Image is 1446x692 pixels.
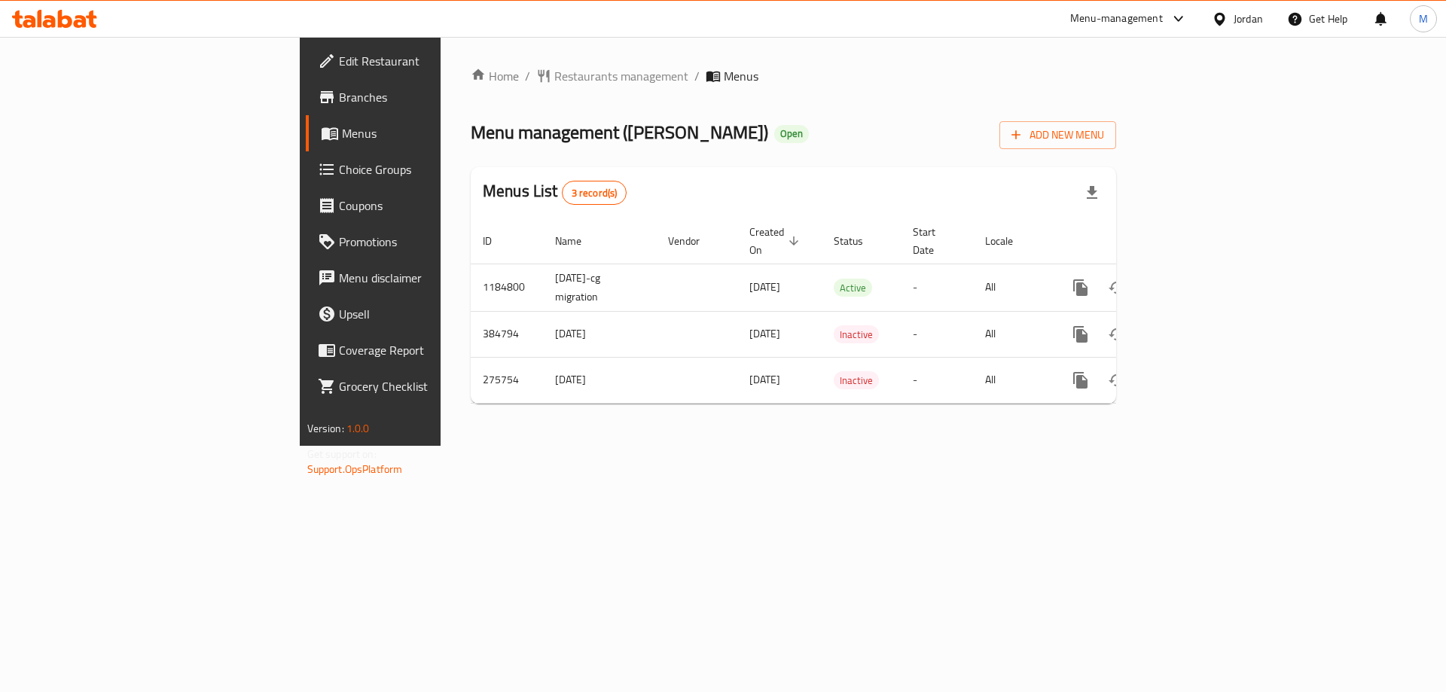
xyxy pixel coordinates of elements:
span: Status [834,232,883,250]
td: - [901,311,973,357]
span: Inactive [834,372,879,389]
button: more [1063,316,1099,352]
span: ID [483,232,511,250]
span: Locale [985,232,1033,250]
span: Coverage Report [339,341,529,359]
a: Choice Groups [306,151,541,187]
h2: Menus List [483,180,627,205]
div: Inactive [834,325,879,343]
div: Jordan [1234,11,1263,27]
span: Menu disclaimer [339,269,529,287]
a: Restaurants management [536,67,688,85]
nav: breadcrumb [471,67,1116,85]
button: Change Status [1099,270,1135,306]
li: / [694,67,700,85]
button: Add New Menu [999,121,1116,149]
span: Menus [342,124,529,142]
span: Version: [307,419,344,438]
button: Change Status [1099,362,1135,398]
a: Grocery Checklist [306,368,541,404]
td: - [901,357,973,403]
a: Upsell [306,296,541,332]
a: Coupons [306,187,541,224]
span: Restaurants management [554,67,688,85]
span: Promotions [339,233,529,251]
span: Choice Groups [339,160,529,178]
td: [DATE]-cg migration [543,264,656,311]
a: Edit Restaurant [306,43,541,79]
span: Get support on: [307,444,377,464]
td: All [973,264,1051,311]
span: Created On [749,223,804,259]
a: Coverage Report [306,332,541,368]
span: Menus [724,67,758,85]
td: All [973,311,1051,357]
span: Vendor [668,232,719,250]
span: Branches [339,88,529,106]
span: [DATE] [749,324,780,343]
button: more [1063,270,1099,306]
span: 1.0.0 [346,419,370,438]
table: enhanced table [471,218,1219,404]
span: Open [774,127,809,140]
span: Edit Restaurant [339,52,529,70]
span: [DATE] [749,277,780,297]
button: Change Status [1099,316,1135,352]
div: Total records count [562,181,627,205]
span: Coupons [339,197,529,215]
td: All [973,357,1051,403]
div: Menu-management [1070,10,1163,28]
span: 3 record(s) [563,186,627,200]
span: Grocery Checklist [339,377,529,395]
a: Support.OpsPlatform [307,459,403,479]
div: Open [774,125,809,143]
td: - [901,264,973,311]
span: [DATE] [749,370,780,389]
a: Menu disclaimer [306,260,541,296]
span: Add New Menu [1011,126,1104,145]
td: [DATE] [543,357,656,403]
span: Active [834,279,872,297]
th: Actions [1051,218,1219,264]
a: Promotions [306,224,541,260]
span: Upsell [339,305,529,323]
span: Name [555,232,601,250]
span: Inactive [834,326,879,343]
button: more [1063,362,1099,398]
div: Inactive [834,371,879,389]
a: Menus [306,115,541,151]
span: M [1419,11,1428,27]
div: Export file [1074,175,1110,211]
span: Start Date [913,223,955,259]
td: [DATE] [543,311,656,357]
span: Menu management ( [PERSON_NAME] ) [471,115,768,149]
a: Branches [306,79,541,115]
